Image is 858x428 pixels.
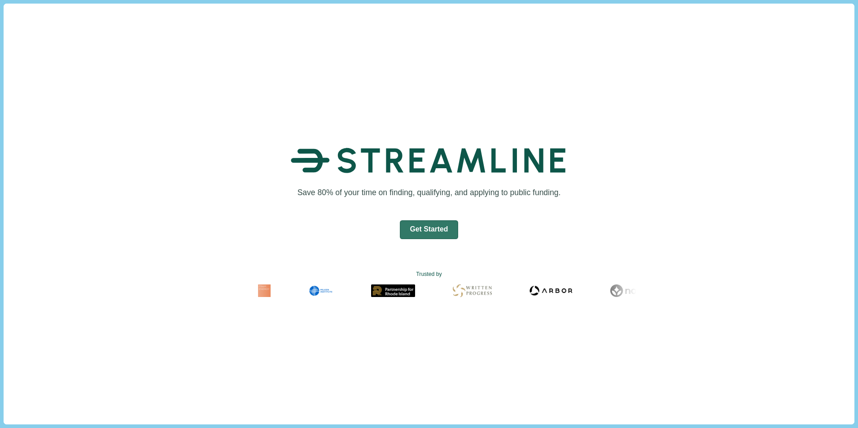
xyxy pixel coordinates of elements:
img: Noya Logo [610,284,648,297]
button: Get Started [400,220,459,239]
img: Milken Institute Logo [308,284,333,297]
img: Streamline Climate Logo [291,135,567,186]
img: Written Progress Logo [453,284,492,297]
text: Trusted by [416,271,442,279]
img: Partnership for Rhode Island Logo [371,284,415,297]
h1: Save 80% of your time on finding, qualifying, and applying to public funding. [294,187,564,198]
img: Fram Energy Logo [258,284,271,297]
img: Arbor Logo [530,284,573,297]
